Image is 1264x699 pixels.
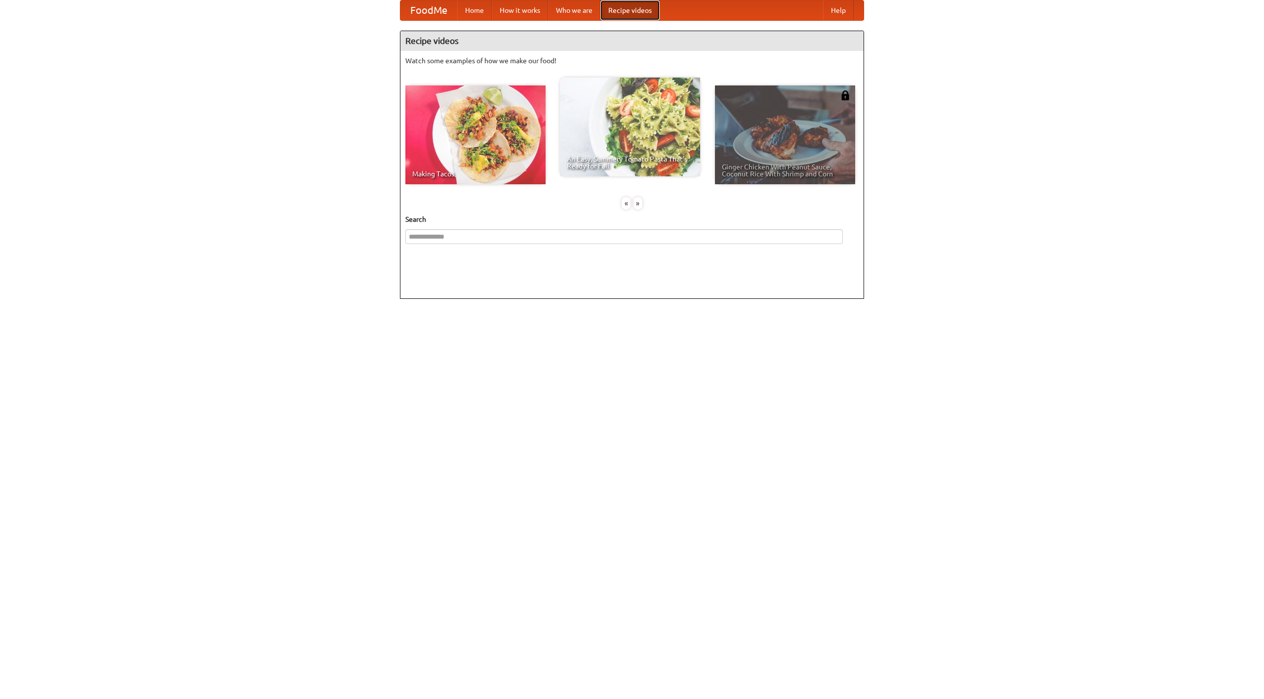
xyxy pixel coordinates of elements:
h4: Recipe videos [400,31,864,51]
p: Watch some examples of how we make our food! [405,56,859,66]
a: FoodMe [400,0,457,20]
a: Making Tacos [405,85,546,184]
a: An Easy, Summery Tomato Pasta That's Ready for Fall [560,78,700,176]
a: Help [823,0,854,20]
a: Recipe videos [600,0,660,20]
a: Home [457,0,492,20]
span: An Easy, Summery Tomato Pasta That's Ready for Fall [567,156,693,169]
a: How it works [492,0,548,20]
span: Making Tacos [412,170,539,177]
div: « [622,197,631,209]
div: » [633,197,642,209]
img: 483408.png [840,90,850,100]
a: Who we are [548,0,600,20]
h5: Search [405,214,859,224]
